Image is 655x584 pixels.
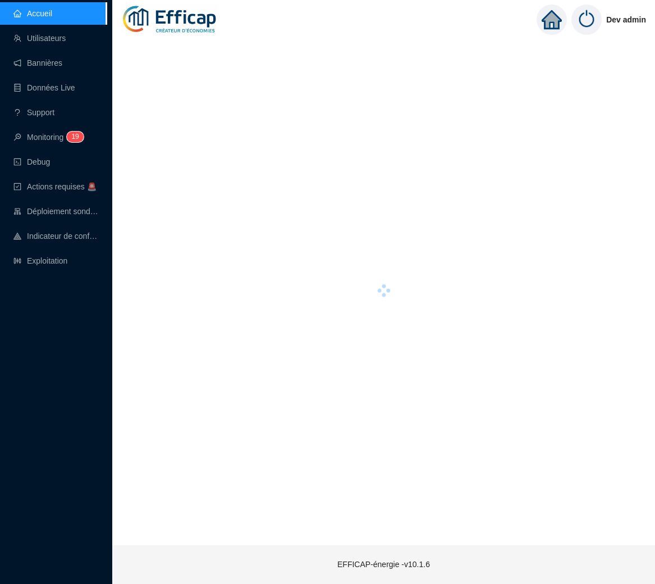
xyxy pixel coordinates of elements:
a: databaseDonnées Live [13,83,75,92]
span: check-square [13,183,21,191]
span: EFFICAP-énergie - v10.1.6 [337,560,430,569]
sup: 19 [67,132,83,142]
span: 9 [75,133,79,141]
a: monitorMonitoring19 [13,133,80,142]
a: slidersExploitation [13,256,67,265]
span: home [542,10,562,30]
a: codeDebug [13,157,50,166]
span: Actions requises 🚨 [27,182,97,191]
img: power [571,4,602,35]
a: homeAccueil [13,9,52,18]
a: clusterDéploiement sondes [13,207,99,216]
span: 1 [71,133,75,141]
a: notificationBannières [13,58,62,67]
span: Dev admin [606,2,646,38]
a: questionSupport [13,108,54,117]
a: heat-mapIndicateur de confort [13,232,99,241]
a: teamUtilisateurs [13,34,66,43]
